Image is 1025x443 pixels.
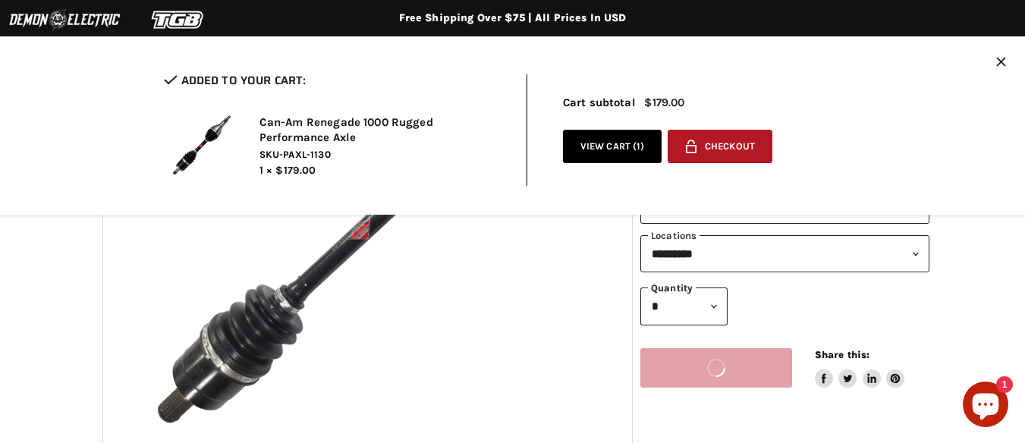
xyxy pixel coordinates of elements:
button: Close [996,57,1006,70]
span: SKU-PAXL-1130 [259,148,504,162]
span: $179.00 [275,164,316,177]
img: TGB Logo 2 [121,5,235,34]
span: Share this: [815,349,869,360]
a: View cart (1) [563,130,662,164]
img: Demon Electric Logo 2 [8,5,121,34]
aside: Share this: [815,348,905,388]
button: Checkout [668,130,772,164]
form: cart checkout [662,130,772,169]
span: 1 × [259,164,272,177]
select: Quantity [640,287,728,325]
img: Can-Am Renegade 1000 Rugged Performance Axle [164,107,240,183]
span: Checkout [705,141,755,152]
h2: Added to your cart: [164,74,504,87]
span: 1 [637,140,640,152]
inbox-online-store-chat: Shopify online store chat [958,382,1013,431]
span: $179.00 [644,96,684,109]
select: keys [640,235,929,272]
span: Cart subtotal [563,96,636,109]
h2: Can-Am Renegade 1000 Rugged Performance Axle [259,115,504,145]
